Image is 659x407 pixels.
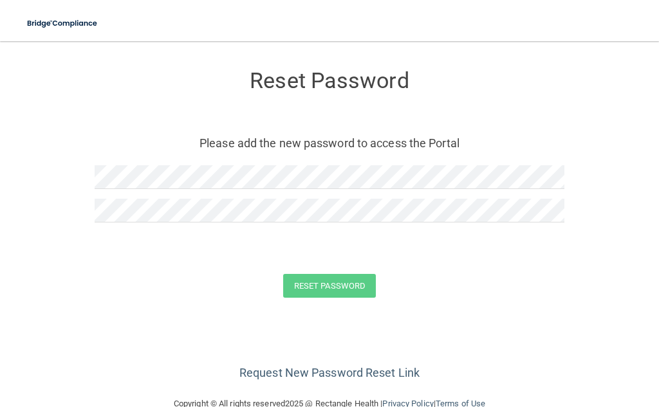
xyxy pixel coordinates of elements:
img: bridge_compliance_login_screen.278c3ca4.svg [19,10,106,37]
a: Request New Password Reset Link [239,366,420,379]
p: Please add the new password to access the Portal [104,132,555,154]
button: Reset Password [283,274,376,298]
h3: Reset Password [95,69,564,93]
